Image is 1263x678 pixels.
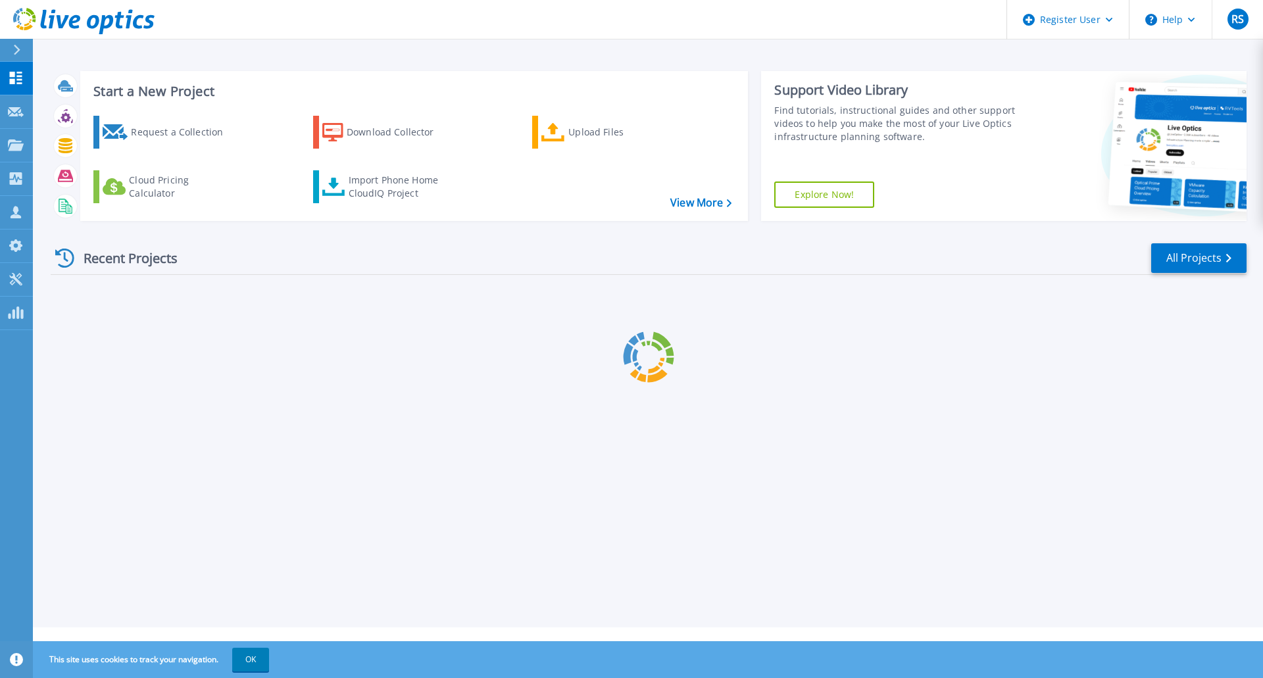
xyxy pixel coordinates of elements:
[347,119,452,145] div: Download Collector
[1151,243,1247,273] a: All Projects
[774,82,1022,99] div: Support Video Library
[232,648,269,671] button: OK
[93,170,240,203] a: Cloud Pricing Calculator
[313,116,460,149] a: Download Collector
[129,174,234,200] div: Cloud Pricing Calculator
[93,116,240,149] a: Request a Collection
[568,119,674,145] div: Upload Files
[774,182,874,208] a: Explore Now!
[1231,14,1244,24] span: RS
[670,197,731,209] a: View More
[51,242,195,274] div: Recent Projects
[774,104,1022,143] div: Find tutorials, instructional guides and other support videos to help you make the most of your L...
[36,648,269,671] span: This site uses cookies to track your navigation.
[131,119,236,145] div: Request a Collection
[532,116,679,149] a: Upload Files
[349,174,451,200] div: Import Phone Home CloudIQ Project
[93,84,731,99] h3: Start a New Project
